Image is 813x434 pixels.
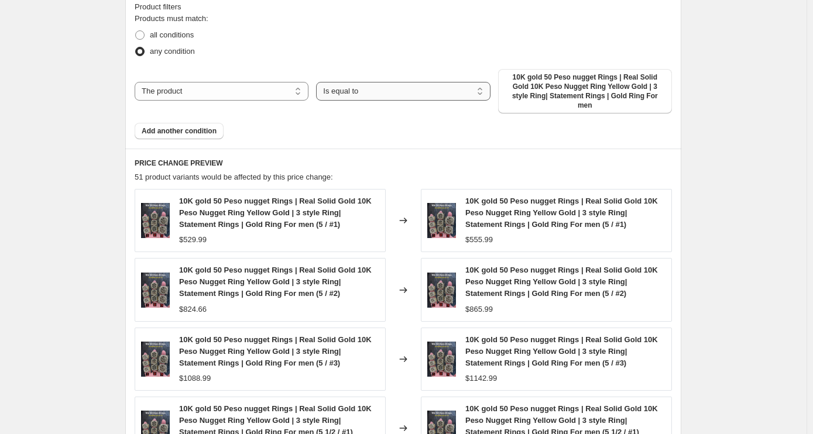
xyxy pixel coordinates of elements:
span: 51 product variants would be affected by this price change: [135,173,333,181]
div: $824.66 [179,304,207,315]
img: my-store-5-1-10k-gold-50-peso-nugget-rings-real-solid-gold-10k-peso-nugget-ring-yellow-gold-3-sty... [427,273,456,308]
div: $1088.99 [179,373,211,384]
span: Add another condition [142,126,217,136]
span: Products must match: [135,14,208,23]
span: 10K gold 50 Peso nugget Rings | Real Solid Gold 10K Peso Nugget Ring Yellow Gold | 3 style Ring| ... [179,197,372,229]
span: 10K gold 50 Peso nugget Rings | Real Solid Gold 10K Peso Nugget Ring Yellow Gold | 3 style Ring| ... [465,266,658,298]
div: $529.99 [179,234,207,246]
img: my-store-5-1-10k-gold-50-peso-nugget-rings-real-solid-gold-10k-peso-nugget-ring-yellow-gold-3-sty... [427,342,456,377]
span: all conditions [150,30,194,39]
span: 10K gold 50 Peso nugget Rings | Real Solid Gold 10K Peso Nugget Ring Yellow Gold | 3 style Ring| ... [505,73,665,110]
span: 10K gold 50 Peso nugget Rings | Real Solid Gold 10K Peso Nugget Ring Yellow Gold | 3 style Ring| ... [179,335,372,367]
h6: PRICE CHANGE PREVIEW [135,159,672,168]
span: any condition [150,47,195,56]
button: Add another condition [135,123,224,139]
button: 10K gold 50 Peso nugget Rings | Real Solid Gold 10K Peso Nugget Ring Yellow Gold | 3 style Ring| ... [498,69,672,113]
img: my-store-5-1-10k-gold-50-peso-nugget-rings-real-solid-gold-10k-peso-nugget-ring-yellow-gold-3-sty... [141,273,170,308]
img: my-store-5-1-10k-gold-50-peso-nugget-rings-real-solid-gold-10k-peso-nugget-ring-yellow-gold-3-sty... [141,203,170,238]
div: Product filters [135,1,672,13]
img: my-store-5-1-10k-gold-50-peso-nugget-rings-real-solid-gold-10k-peso-nugget-ring-yellow-gold-3-sty... [141,342,170,377]
div: $555.99 [465,234,493,246]
span: 10K gold 50 Peso nugget Rings | Real Solid Gold 10K Peso Nugget Ring Yellow Gold | 3 style Ring| ... [179,266,372,298]
span: 10K gold 50 Peso nugget Rings | Real Solid Gold 10K Peso Nugget Ring Yellow Gold | 3 style Ring| ... [465,197,658,229]
img: my-store-5-1-10k-gold-50-peso-nugget-rings-real-solid-gold-10k-peso-nugget-ring-yellow-gold-3-sty... [427,203,456,238]
div: $865.99 [465,304,493,315]
span: 10K gold 50 Peso nugget Rings | Real Solid Gold 10K Peso Nugget Ring Yellow Gold | 3 style Ring| ... [465,335,658,367]
div: $1142.99 [465,373,497,384]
